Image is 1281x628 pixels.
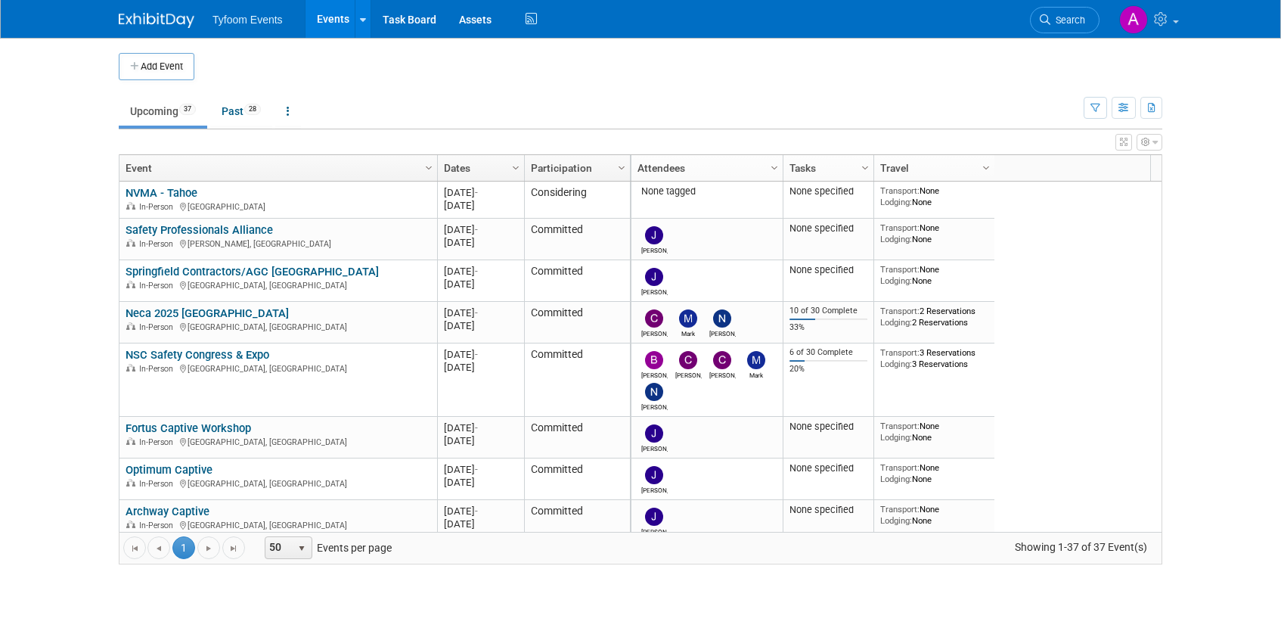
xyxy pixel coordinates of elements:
[645,268,663,286] img: Jason Cuskelly
[126,306,289,320] a: Neca 2025 [GEOGRAPHIC_DATA]
[641,369,668,379] div: Brandon Nelson
[444,223,517,236] div: [DATE]
[147,536,170,559] a: Go to the previous page
[880,462,989,484] div: None None
[645,226,663,244] img: Jason Cuskelly
[444,199,517,212] div: [DATE]
[244,104,261,115] span: 28
[789,462,868,474] div: None specified
[139,239,178,249] span: In-Person
[126,265,379,278] a: Springfield Contractors/AGC [GEOGRAPHIC_DATA]
[713,351,731,369] img: Chris Walker
[1001,536,1162,558] span: Showing 1-37 of 37 Event(s)
[880,504,989,526] div: None None
[880,306,989,328] div: 2 Reservations 2 Reservations
[423,162,435,174] span: Column Settings
[880,155,985,181] a: Travel
[179,104,196,115] span: 37
[197,536,220,559] a: Go to the next page
[510,162,522,174] span: Column Settings
[444,236,517,249] div: [DATE]
[789,364,868,375] div: 20%
[645,424,663,443] img: Jason Cuskelly
[524,459,630,500] td: Committed
[444,265,517,278] div: [DATE]
[768,162,780,174] span: Column Settings
[880,515,912,526] span: Lodging:
[641,244,668,254] div: Jason Cuskelly
[139,437,178,447] span: In-Person
[880,185,989,207] div: None None
[126,239,135,247] img: In-Person Event
[126,518,430,531] div: [GEOGRAPHIC_DATA], [GEOGRAPHIC_DATA]
[139,202,178,212] span: In-Person
[119,97,207,126] a: Upcoming37
[444,361,517,374] div: [DATE]
[126,281,135,288] img: In-Person Event
[637,185,777,197] div: None tagged
[126,505,209,518] a: Archway Captive
[126,320,430,333] div: [GEOGRAPHIC_DATA], [GEOGRAPHIC_DATA]
[212,14,283,26] span: Tyfoom Events
[743,369,770,379] div: Mark Nelson
[222,536,245,559] a: Go to the last page
[880,462,920,473] span: Transport:
[789,155,864,181] a: Tasks
[126,437,135,445] img: In-Person Event
[524,417,630,459] td: Committed
[679,309,697,328] img: Mark Nelson
[789,306,868,316] div: 10 of 30 Complete
[1119,5,1148,34] img: Angie Nichols
[980,162,992,174] span: Column Settings
[123,536,146,559] a: Go to the first page
[475,349,478,360] span: -
[880,275,912,286] span: Lodging:
[767,155,783,178] a: Column Settings
[880,421,989,443] div: None None
[126,521,135,528] img: In-Person Event
[508,155,525,178] a: Column Settings
[139,479,178,489] span: In-Person
[296,543,308,555] span: select
[126,477,430,490] div: [GEOGRAPHIC_DATA], [GEOGRAPHIC_DATA]
[126,278,430,291] div: [GEOGRAPHIC_DATA], [GEOGRAPHIC_DATA]
[880,474,912,484] span: Lodging:
[444,434,517,447] div: [DATE]
[675,369,702,379] div: Corbin Nelson
[210,97,272,126] a: Past28
[880,306,920,316] span: Transport:
[126,200,430,213] div: [GEOGRAPHIC_DATA]
[675,328,702,337] div: Mark Nelson
[614,155,631,178] a: Column Settings
[880,432,912,443] span: Lodging:
[444,518,517,530] div: [DATE]
[641,526,668,536] div: Jason Cuskelly
[444,476,517,489] div: [DATE]
[139,364,178,374] span: In-Person
[126,421,251,435] a: Fortus Captive Workshop
[524,302,630,344] td: Committed
[880,197,912,207] span: Lodging:
[126,155,427,181] a: Event
[444,306,517,319] div: [DATE]
[126,362,430,375] div: [GEOGRAPHIC_DATA], [GEOGRAPHIC_DATA]
[126,237,430,250] div: [PERSON_NAME], [GEOGRAPHIC_DATA]
[858,155,874,178] a: Column Settings
[444,155,514,181] a: Dates
[139,281,178,291] span: In-Person
[524,182,630,219] td: Considering
[444,186,517,199] div: [DATE]
[126,364,135,372] img: In-Person Event
[789,322,868,333] div: 33%
[880,264,920,275] span: Transport:
[475,187,478,198] span: -
[475,266,478,277] span: -
[126,223,273,237] a: Safety Professionals Alliance
[203,543,215,555] span: Go to the next page
[789,421,868,433] div: None specified
[645,508,663,526] img: Jason Cuskelly
[444,348,517,361] div: [DATE]
[444,421,517,434] div: [DATE]
[129,543,141,555] span: Go to the first page
[880,317,912,328] span: Lodging:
